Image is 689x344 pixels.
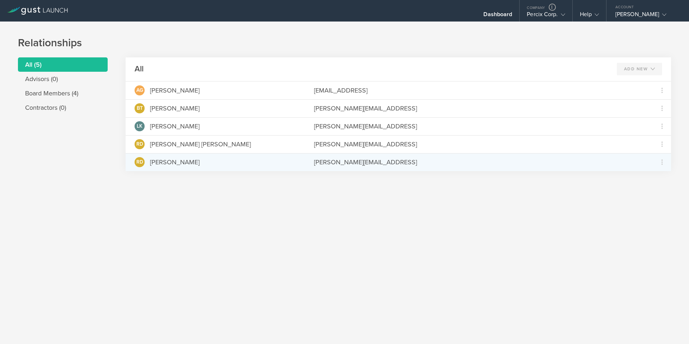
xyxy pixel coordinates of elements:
div: [PERSON_NAME][EMAIL_ADDRESS] [314,157,644,167]
li: Advisors (0) [18,72,108,86]
div: [PERSON_NAME] [PERSON_NAME] [150,140,251,149]
div: [PERSON_NAME][EMAIL_ADDRESS] [314,104,644,113]
span: AG [136,88,143,93]
li: All (5) [18,57,108,72]
div: [PERSON_NAME][EMAIL_ADDRESS] [314,122,644,131]
h1: Relationships [18,36,671,50]
div: [PERSON_NAME] [150,122,200,131]
div: [PERSON_NAME] [615,11,676,22]
div: [PERSON_NAME] [150,104,200,113]
div: [PERSON_NAME] [150,86,200,95]
span: LK [137,124,142,129]
li: Contractors (0) [18,100,108,115]
iframe: Chat Widget [653,310,689,344]
li: Board Members (4) [18,86,108,100]
span: RD [136,142,143,147]
div: [PERSON_NAME] [150,157,200,167]
div: [PERSON_NAME][EMAIL_ADDRESS] [314,140,644,149]
span: BT [137,106,143,111]
div: Dashboard [483,11,512,22]
div: Help [580,11,599,22]
span: RD [136,160,143,165]
div: Percix Corp. [527,11,565,22]
div: [EMAIL_ADDRESS] [314,86,644,95]
h2: All [135,64,144,74]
